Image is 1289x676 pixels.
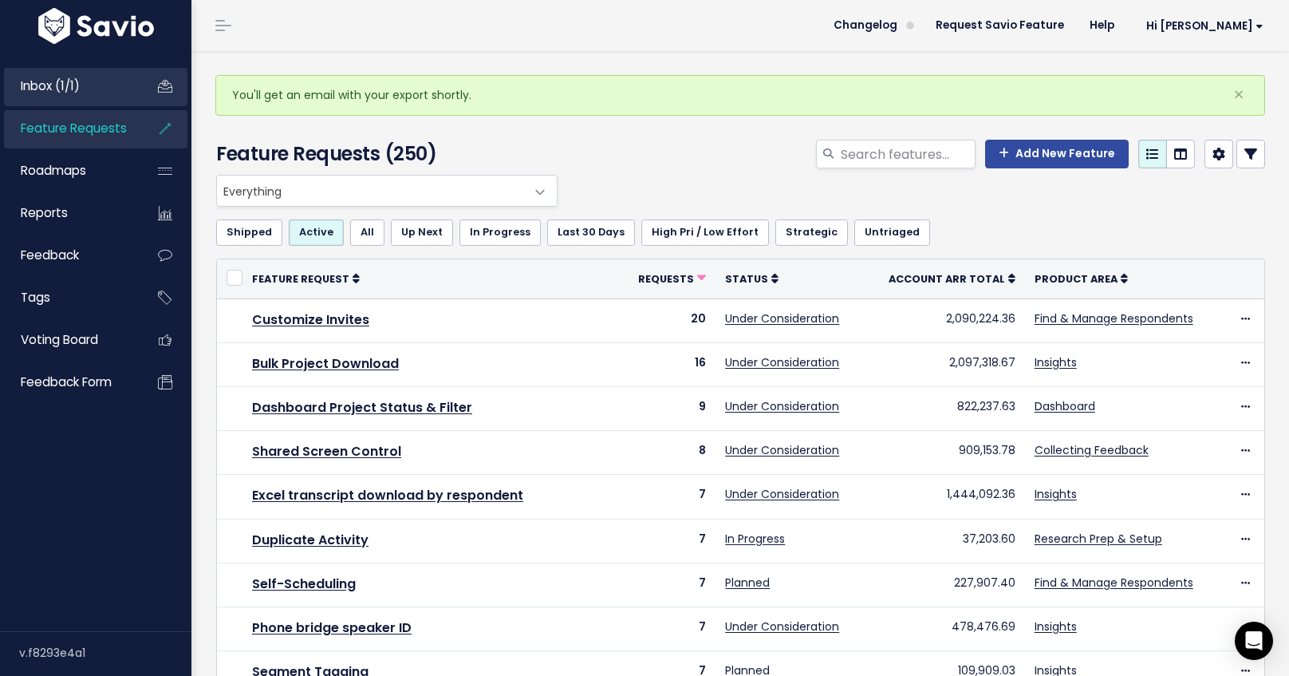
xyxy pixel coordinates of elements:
[725,486,839,502] a: Under Consideration
[1035,442,1149,458] a: Collecting Feedback
[725,310,839,326] a: Under Consideration
[350,219,384,245] a: All
[4,195,132,231] a: Reports
[725,398,839,414] a: Under Consideration
[547,219,635,245] a: Last 30 Days
[1035,619,1077,634] a: Insights
[19,632,191,674] div: v.f8293e4a1
[252,486,523,504] a: Excel transcript download by respondent
[1035,531,1162,547] a: Research Prep & Setup
[625,431,715,475] td: 8
[923,14,1077,38] a: Request Savio Feature
[1035,575,1193,591] a: Find & Manage Respondents
[625,563,715,607] td: 7
[4,110,132,147] a: Feature Requests
[985,140,1129,168] a: Add New Feature
[21,247,79,263] span: Feedback
[725,354,839,370] a: Under Consideration
[1077,14,1127,38] a: Help
[1035,486,1077,502] a: Insights
[625,342,715,386] td: 16
[391,219,453,245] a: Up Next
[21,162,86,179] span: Roadmaps
[1233,81,1244,108] span: ×
[1127,14,1276,38] a: Hi [PERSON_NAME]
[873,342,1025,386] td: 2,097,318.67
[873,431,1025,475] td: 909,153.78
[625,298,715,342] td: 20
[252,575,356,593] a: Self-Scheduling
[252,271,360,287] a: Feature Request
[1235,622,1273,660] div: Open Intercom Messenger
[1035,398,1095,414] a: Dashboard
[217,176,525,206] span: Everything
[4,68,132,105] a: Inbox (1/1)
[4,279,132,316] a: Tags
[873,519,1025,563] td: 37,203.60
[21,374,112,390] span: Feedback form
[216,175,558,207] span: Everything
[21,77,80,94] span: Inbox (1/1)
[638,271,706,287] a: Requests
[216,140,550,168] h4: Feature Requests (250)
[252,272,349,286] span: Feature Request
[34,8,158,44] img: logo-white.9d6f32f41409.svg
[252,531,369,549] a: Duplicate Activity
[625,387,715,431] td: 9
[21,331,98,348] span: Voting Board
[873,387,1025,431] td: 822,237.63
[873,298,1025,342] td: 2,090,224.36
[252,398,472,417] a: Dashboard Project Status & Filter
[1035,272,1118,286] span: Product Area
[1035,310,1193,326] a: Find & Manage Respondents
[252,310,369,329] a: Customize Invites
[252,442,401,461] a: Shared Screen Control
[216,219,282,245] a: Shipped
[1146,20,1263,32] span: Hi [PERSON_NAME]
[854,219,930,245] a: Untriaged
[625,519,715,563] td: 7
[839,140,976,168] input: Search features...
[1217,76,1260,114] button: Close
[4,152,132,189] a: Roadmaps
[4,237,132,274] a: Feedback
[459,219,541,245] a: In Progress
[834,20,897,31] span: Changelog
[4,322,132,358] a: Voting Board
[1035,354,1077,370] a: Insights
[725,619,839,634] a: Under Consideration
[216,219,1265,245] ul: Filter feature requests
[725,271,779,287] a: Status
[641,219,769,245] a: High Pri / Low Effort
[725,531,785,547] a: In Progress
[638,272,694,286] span: Requests
[21,289,50,306] span: Tags
[289,219,344,245] a: Active
[1035,271,1128,287] a: Product Area
[889,272,1005,286] span: Account ARR Total
[252,619,412,637] a: Phone bridge speaker ID
[21,120,127,136] span: Feature Requests
[625,475,715,519] td: 7
[21,204,68,221] span: Reports
[725,272,768,286] span: Status
[725,442,839,458] a: Under Consideration
[873,475,1025,519] td: 1,444,092.36
[625,607,715,651] td: 7
[215,75,1265,116] div: You'll get an email with your export shortly.
[873,607,1025,651] td: 478,476.69
[889,271,1015,287] a: Account ARR Total
[775,219,848,245] a: Strategic
[4,364,132,401] a: Feedback form
[873,563,1025,607] td: 227,907.40
[252,354,399,373] a: Bulk Project Download
[725,575,770,591] a: Planned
